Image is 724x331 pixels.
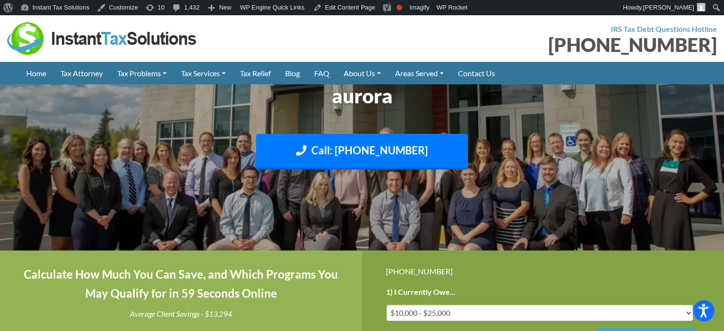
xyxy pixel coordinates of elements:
[53,62,110,84] a: Tax Attorney
[451,62,502,84] a: Contact Us
[24,265,338,304] h4: Calculate How Much You Can Save, and Which Programs You May Qualify for in 59 Seconds Online
[388,62,451,84] a: Areas Served
[369,35,717,54] div: [PHONE_NUMBER]
[386,287,456,297] label: 1) I Currently Owe...
[233,62,278,84] a: Tax Relief
[386,265,701,278] div: [PHONE_NUMBER]
[337,62,388,84] a: About Us
[643,4,694,11] span: [PERSON_NAME]
[278,62,307,84] a: Blog
[307,62,337,84] a: FAQ
[174,62,233,84] a: Tax Services
[98,82,626,110] h1: aurora
[7,22,198,55] img: Instant Tax Solutions Logo
[130,309,232,318] i: Average Client Savings - $13,294
[110,62,174,84] a: Tax Problems
[397,5,402,10] div: Focus keyphrase not set
[256,134,468,170] a: Call: [PHONE_NUMBER]
[19,62,53,84] a: Home
[7,33,198,42] a: Instant Tax Solutions Logo
[611,24,717,33] strong: IRS Tax Debt Questions Hotline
